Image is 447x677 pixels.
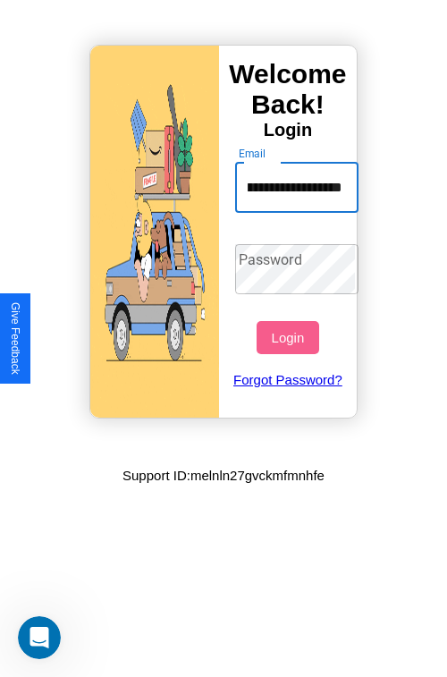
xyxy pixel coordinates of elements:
button: Login [257,321,318,354]
img: gif [90,46,219,418]
a: Forgot Password? [226,354,350,405]
h3: Welcome Back! [219,59,357,120]
label: Email [239,146,266,161]
h4: Login [219,120,357,140]
div: Give Feedback [9,302,21,375]
p: Support ID: melnln27gvckmfmnhfe [122,463,325,487]
iframe: Intercom live chat [18,616,61,659]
